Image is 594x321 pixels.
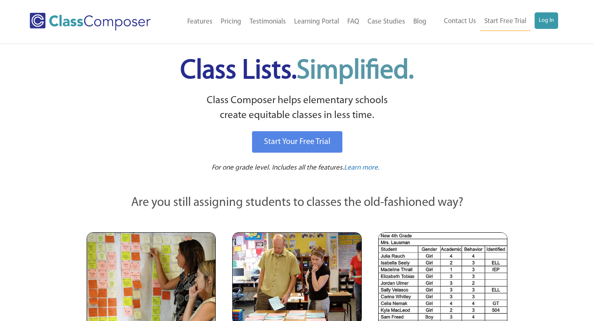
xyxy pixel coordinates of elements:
[264,138,330,146] span: Start Your Free Trial
[183,13,217,31] a: Features
[344,164,379,171] span: Learn more.
[297,58,414,85] span: Simplified.
[431,12,558,31] nav: Header Menu
[290,13,343,31] a: Learning Portal
[30,13,151,31] img: Class Composer
[217,13,245,31] a: Pricing
[535,12,558,29] a: Log In
[363,13,409,31] a: Case Studies
[170,13,431,31] nav: Header Menu
[343,13,363,31] a: FAQ
[85,93,509,123] p: Class Composer helps elementary schools create equitable classes in less time.
[245,13,290,31] a: Testimonials
[344,163,379,173] a: Learn more.
[252,131,342,153] a: Start Your Free Trial
[409,13,431,31] a: Blog
[480,12,530,31] a: Start Free Trial
[440,12,480,31] a: Contact Us
[180,58,414,85] span: Class Lists.
[87,194,507,212] p: Are you still assigning students to classes the old-fashioned way?
[212,164,344,171] span: For one grade level. Includes all the features.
